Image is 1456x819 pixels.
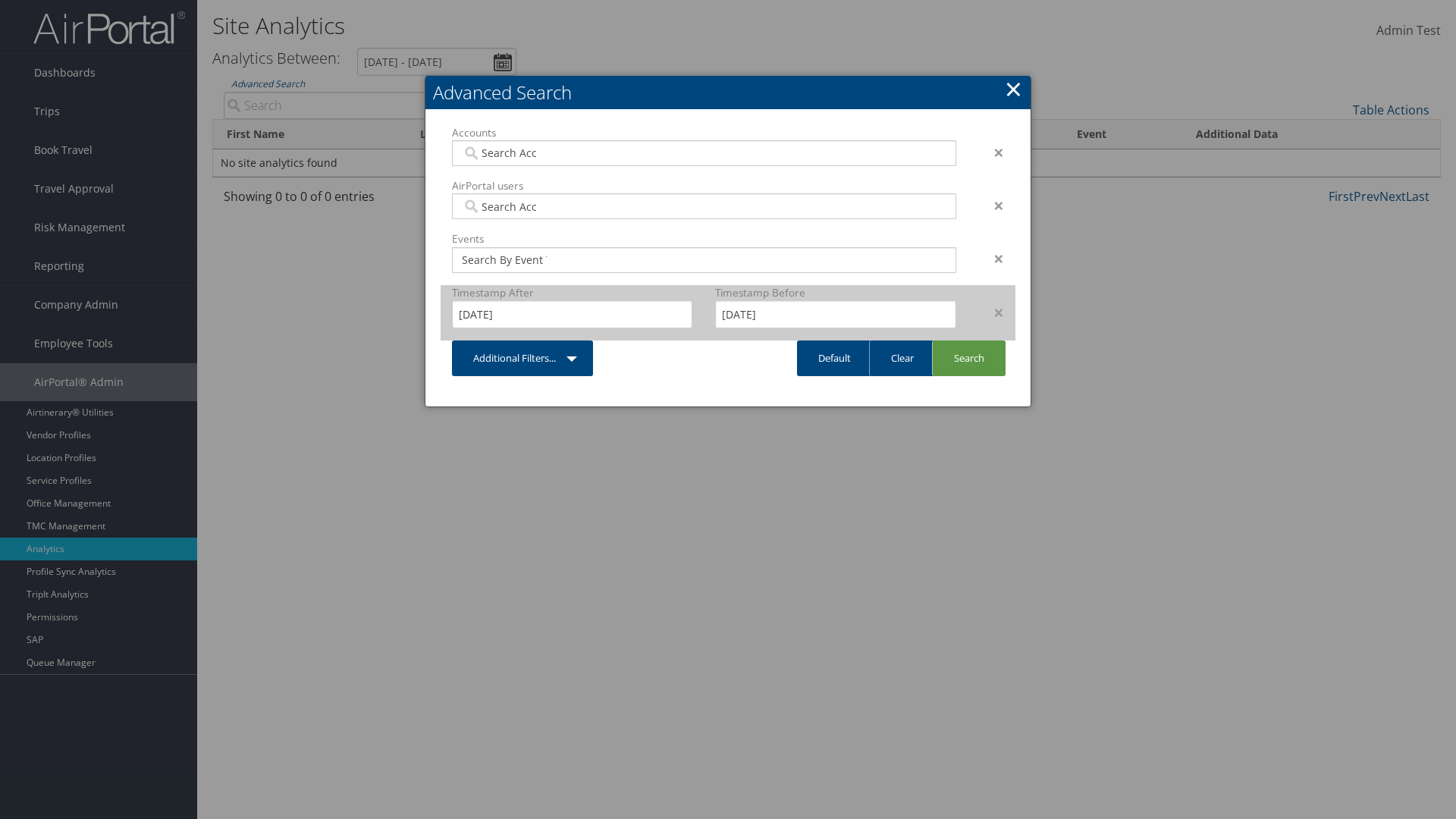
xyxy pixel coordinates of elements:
[452,340,593,376] a: Additional Filters...
[452,125,956,140] label: Accounts
[968,249,1015,268] div: ×
[797,340,872,376] a: Default
[869,340,935,376] a: Clear
[968,303,1015,322] div: ×
[425,76,1031,109] h2: Advanced Search
[715,285,955,300] label: Timestamp Before
[932,340,1006,376] a: Search
[462,199,547,214] input: Search Accounts
[452,231,956,246] label: Events
[462,146,547,161] input: Search Accounts
[452,285,692,300] label: Timestamp After
[1005,74,1022,104] a: Close
[968,143,1015,162] div: ×
[968,196,1015,215] div: ×
[452,178,956,193] label: AirPortal users
[462,253,547,268] input: Search By Event Type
